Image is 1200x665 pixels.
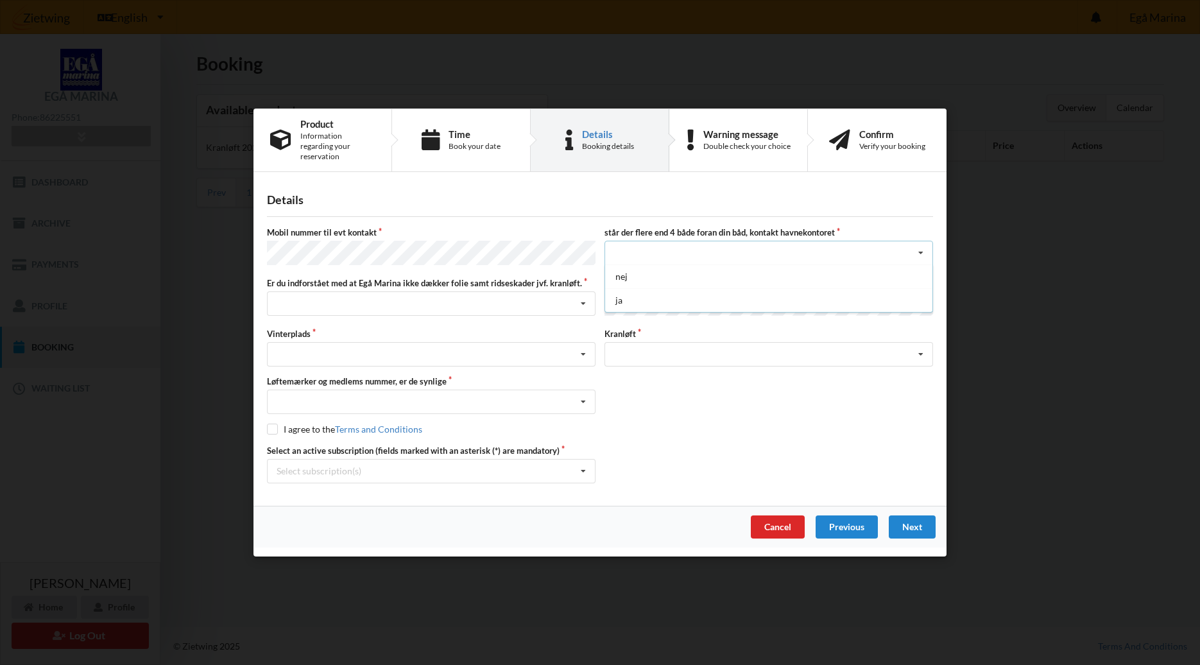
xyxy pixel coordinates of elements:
[300,119,375,129] div: Product
[605,264,932,288] div: nej
[267,193,933,207] div: Details
[449,141,501,151] div: Book your date
[751,515,805,539] div: Cancel
[582,141,634,151] div: Booking details
[267,227,596,238] label: Mobil nummer til evt kontakt
[277,465,361,476] div: Select subscription(s)
[267,328,596,340] label: Vinterplads
[335,424,422,435] a: Terms and Conditions
[604,227,933,238] label: står der flere end 4 både foran din båd, kontakt havnekontoret
[267,376,596,387] label: Løftemærker og medlems nummer, er de synlige
[582,129,634,139] div: Details
[300,131,375,162] div: Information regarding your reservation
[859,141,925,151] div: Verify your booking
[816,515,878,539] div: Previous
[267,445,596,456] label: Select an active subscription (fields marked with an asterisk (*) are mandatory)
[703,129,791,139] div: Warning message
[449,129,501,139] div: Time
[889,515,936,539] div: Next
[703,141,791,151] div: Double check your choice
[605,288,932,312] div: ja
[859,129,925,139] div: Confirm
[267,277,596,289] label: Er du indforstået med at Egå Marina ikke dækker folie samt ridseskader jvf. kranløft.
[267,424,422,435] label: I agree to the
[604,328,933,340] label: Kranløft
